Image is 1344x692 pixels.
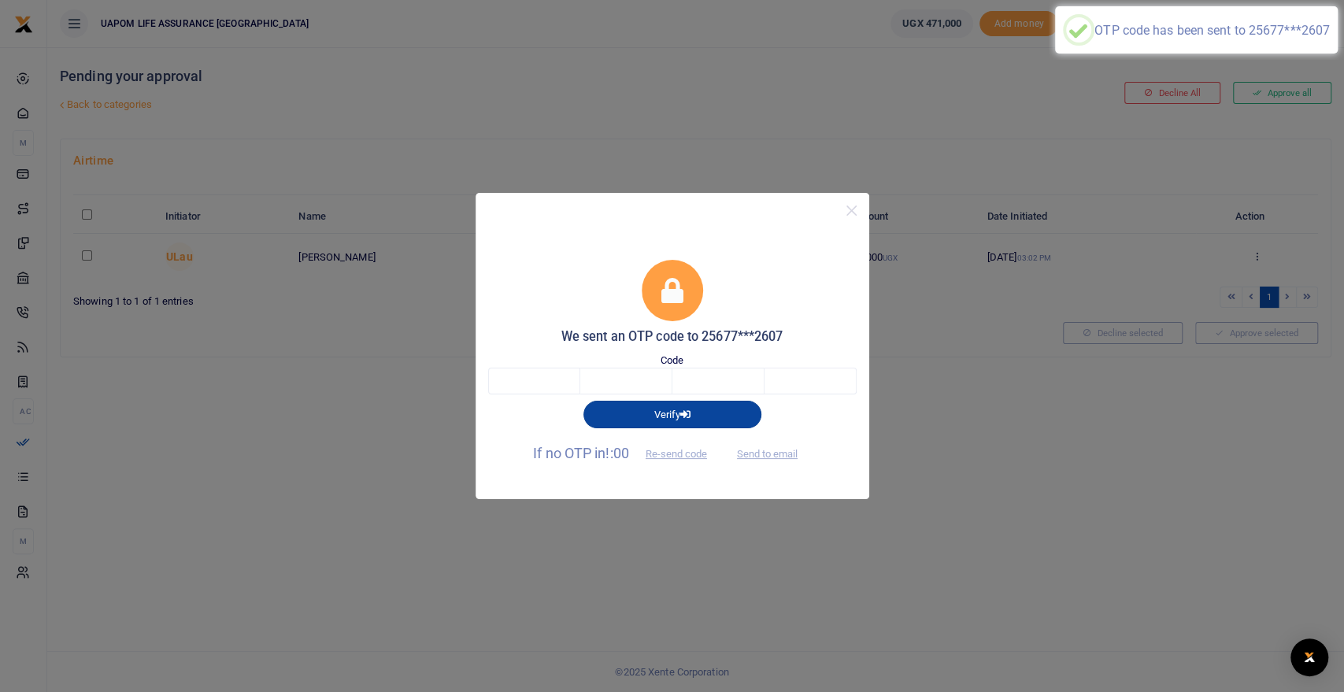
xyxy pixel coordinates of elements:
[1290,638,1328,676] div: Open Intercom Messenger
[605,445,628,461] span: !:00
[533,445,720,461] span: If no OTP in
[583,401,761,427] button: Verify
[488,329,857,345] h5: We sent an OTP code to 25677***2607
[661,353,683,368] label: Code
[1094,23,1330,38] div: OTP code has been sent to 25677***2607
[840,199,863,222] button: Close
